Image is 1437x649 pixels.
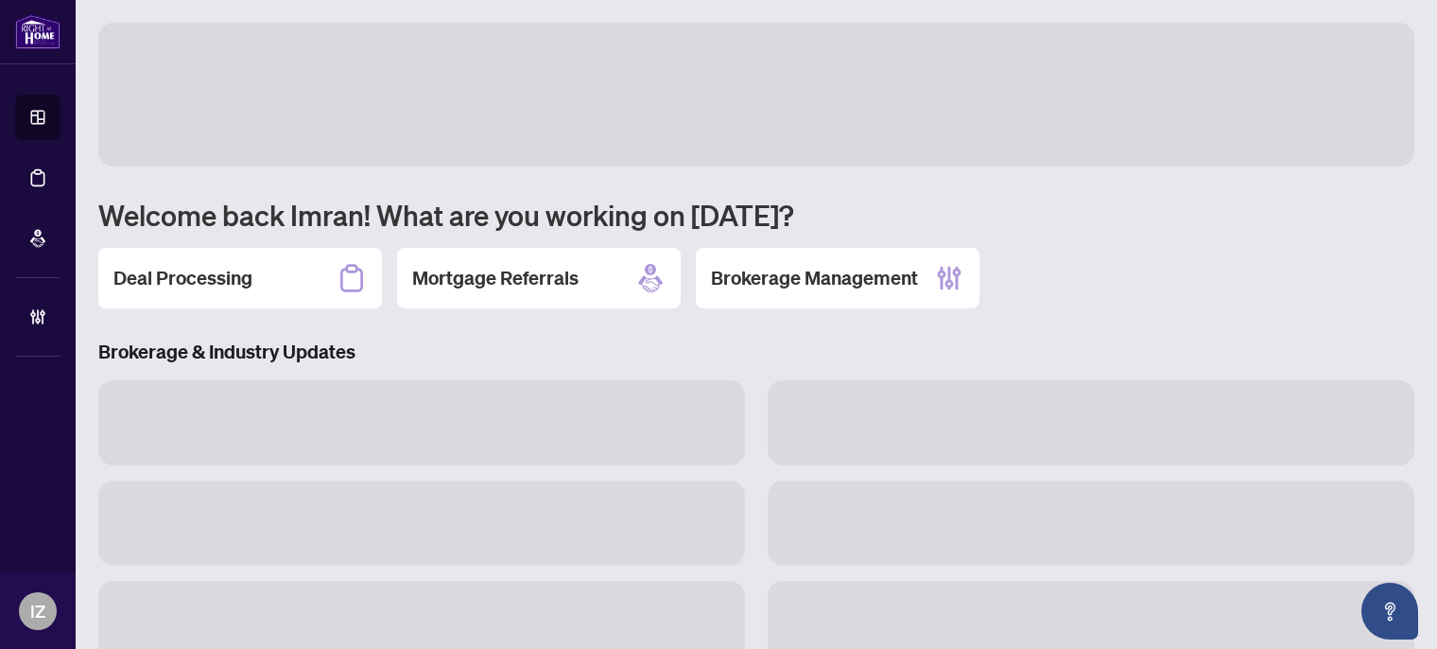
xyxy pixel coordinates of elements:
[412,265,579,291] h2: Mortgage Referrals
[98,197,1414,233] h1: Welcome back Imran! What are you working on [DATE]?
[113,265,252,291] h2: Deal Processing
[711,265,918,291] h2: Brokerage Management
[98,339,1414,365] h3: Brokerage & Industry Updates
[1361,583,1418,640] button: Open asap
[30,598,45,624] span: IZ
[15,14,61,49] img: logo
